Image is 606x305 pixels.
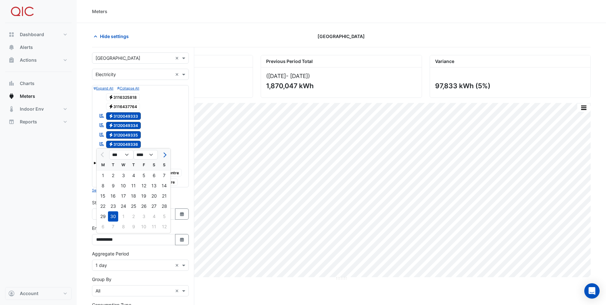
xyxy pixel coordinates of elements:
[139,222,149,232] div: Friday, May 10, 2024
[159,191,169,201] div: Sunday, April 21, 2024
[149,211,159,222] div: 4
[106,141,141,148] span: 3120049336
[20,119,37,125] span: Reports
[139,211,149,222] div: 3
[99,113,105,118] fa-icon: Reportable
[118,211,128,222] div: 1
[128,201,139,211] div: Thursday, April 25, 2024
[159,222,169,232] div: 12
[128,211,139,222] div: 2
[106,103,140,111] span: 3116437764
[108,211,118,222] div: 30
[118,201,128,211] div: 24
[98,201,108,211] div: Monday, April 22, 2024
[98,191,108,201] div: 15
[100,33,129,40] span: Hide settings
[8,80,15,87] app-icon: Charts
[577,104,590,112] button: More Options
[99,132,105,137] fa-icon: Reportable
[8,93,15,99] app-icon: Meters
[109,104,113,109] fa-icon: Electricity
[318,33,365,40] span: [GEOGRAPHIC_DATA]
[175,71,180,78] span: Clear
[5,77,72,90] button: Charts
[118,181,128,191] div: 10
[92,31,133,42] button: Hide settings
[109,95,113,99] fa-icon: Electricity
[98,222,108,232] div: Monday, May 6, 2024
[139,211,149,222] div: Friday, May 3, 2024
[5,103,72,115] button: Indoor Env
[92,8,107,15] div: Meters
[160,150,168,160] button: Next month
[159,211,169,222] div: 5
[106,112,141,120] span: 3120049333
[139,222,149,232] div: 10
[117,86,139,90] small: Collapse All
[149,222,159,232] div: 11
[109,150,134,160] select: Select month
[109,132,113,137] fa-icon: Electricity
[435,82,584,90] div: 97,833 kWh (5%)
[159,170,169,181] div: 7
[149,191,159,201] div: 20
[108,181,118,191] div: 9
[117,85,139,91] button: Collapse All
[98,170,108,181] div: Monday, April 1, 2024
[5,115,72,128] button: Reports
[261,55,421,67] div: Previous Period Total
[139,191,149,201] div: Friday, April 19, 2024
[108,170,118,181] div: 2
[175,287,180,294] span: Clear
[118,170,128,181] div: Wednesday, April 3, 2024
[99,122,105,128] fa-icon: Reportable
[118,160,128,170] div: W
[139,201,149,211] div: 26
[108,211,118,222] div: Tuesday, April 30, 2024
[159,170,169,181] div: Sunday, April 7, 2024
[584,283,600,299] div: Open Intercom Messenger
[5,41,72,54] button: Alerts
[159,181,169,191] div: Sunday, April 14, 2024
[139,170,149,181] div: Friday, April 5, 2024
[106,131,141,139] span: 3120049335
[8,106,15,112] app-icon: Indoor Env
[8,44,15,51] app-icon: Alerts
[109,123,113,128] fa-icon: Electricity
[175,262,180,269] span: Clear
[8,57,15,63] app-icon: Actions
[159,201,169,211] div: Sunday, April 28, 2024
[98,181,108,191] div: Monday, April 8, 2024
[108,201,118,211] div: Tuesday, April 23, 2024
[118,201,128,211] div: Wednesday, April 24, 2024
[149,181,159,191] div: Saturday, April 13, 2024
[94,85,113,91] button: Expand All
[118,181,128,191] div: Wednesday, April 10, 2024
[8,119,15,125] app-icon: Reports
[149,222,159,232] div: Saturday, May 11, 2024
[20,93,35,99] span: Meters
[109,142,113,147] fa-icon: Electricity
[128,160,139,170] div: T
[128,181,139,191] div: 11
[128,222,139,232] div: Thursday, May 9, 2024
[98,211,108,222] div: Monday, April 29, 2024
[99,141,105,147] fa-icon: Reportable
[149,170,159,181] div: 6
[266,82,415,90] div: 1,870,047 kWh
[118,191,128,201] div: 17
[118,222,128,232] div: Wednesday, May 8, 2024
[149,201,159,211] div: 27
[128,211,139,222] div: Thursday, May 2, 2024
[159,211,169,222] div: Sunday, May 5, 2024
[20,44,33,51] span: Alerts
[159,160,169,170] div: S
[118,222,128,232] div: 8
[20,80,35,87] span: Charts
[98,181,108,191] div: 8
[8,31,15,38] app-icon: Dashboard
[149,170,159,181] div: Saturday, April 6, 2024
[108,160,118,170] div: T
[108,191,118,201] div: Tuesday, April 16, 2024
[175,55,180,61] span: Clear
